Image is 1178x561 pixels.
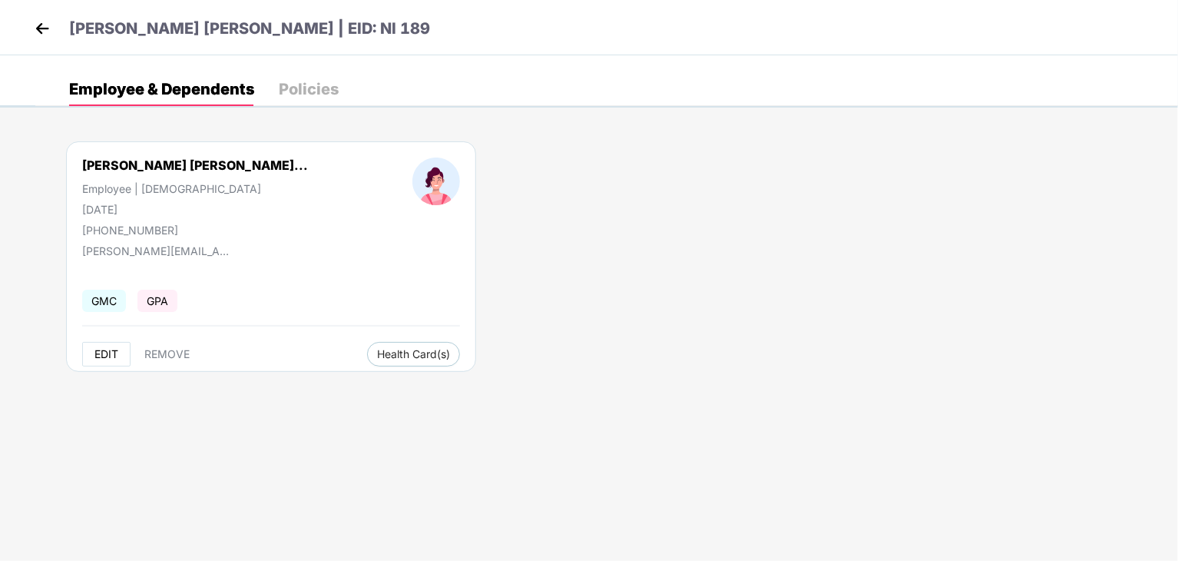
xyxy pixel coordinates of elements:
img: profileImage [412,158,460,205]
span: REMOVE [144,348,190,360]
div: [DATE] [82,203,308,216]
div: [PERSON_NAME][EMAIL_ADDRESS][DOMAIN_NAME] [82,244,236,257]
button: EDIT [82,342,131,367]
button: Health Card(s) [367,342,460,367]
button: REMOVE [132,342,202,367]
div: [PHONE_NUMBER] [82,224,308,237]
div: Policies [279,81,339,97]
span: EDIT [94,348,118,360]
span: GMC [82,290,126,312]
div: [PERSON_NAME] [PERSON_NAME]... [82,158,308,173]
div: Employee | [DEMOGRAPHIC_DATA] [82,182,308,195]
img: back [31,17,54,40]
p: [PERSON_NAME] [PERSON_NAME] | EID: NI 189 [69,17,430,41]
span: GPA [137,290,177,312]
span: Health Card(s) [377,350,450,358]
div: Employee & Dependents [69,81,254,97]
